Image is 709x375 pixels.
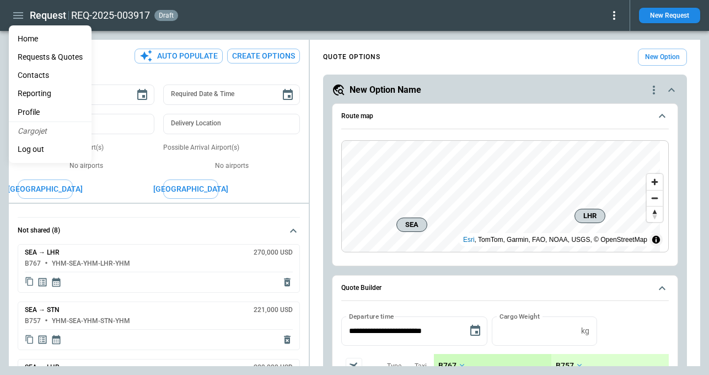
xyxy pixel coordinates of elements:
a: Contacts [9,66,92,84]
li: Cargojet [9,122,92,140]
a: Reporting [9,84,92,103]
a: Profile [9,103,92,122]
li: Log out [9,140,92,159]
a: Home [9,30,92,48]
a: Requests & Quotes [9,48,92,66]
